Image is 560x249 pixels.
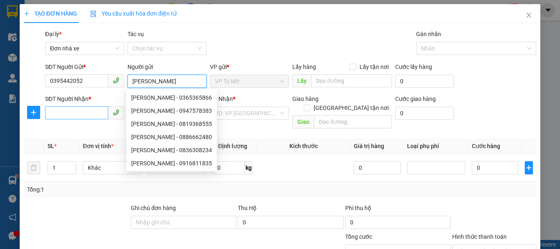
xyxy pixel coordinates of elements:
[88,162,136,174] span: Khác
[113,109,119,116] span: phone
[292,96,319,102] span: Giao hàng
[210,96,233,102] span: VP Nhận
[526,12,532,18] span: close
[126,130,217,144] div: quỳnh anh - 0886662480
[525,161,533,174] button: plus
[310,103,392,112] span: [GEOGRAPHIC_DATA] tận nơi
[416,31,441,37] label: Gán nhãn
[452,233,507,240] label: Hình thức thanh toán
[517,4,540,27] button: Close
[126,104,217,117] div: quỳnh anh - 0947578383
[90,10,177,17] span: Yêu cầu xuất hóa đơn điện tử
[238,205,257,211] span: Thu Hộ
[131,132,212,142] div: [PERSON_NAME] - 0886662480
[83,143,114,149] span: Đơn vị tính
[210,62,289,71] div: VP gửi
[45,62,124,71] div: SĐT Người Gửi
[131,146,212,155] div: [PERSON_NAME] - 0836308234
[45,31,61,37] span: Đại lý
[472,143,500,149] span: Cước hàng
[311,74,392,87] input: Dọc đường
[113,77,119,84] span: phone
[395,96,436,102] label: Cước giao hàng
[314,115,392,128] input: Dọc đường
[50,42,119,55] span: Đơn nhà xe
[292,115,314,128] span: Giao
[131,205,176,211] label: Ghi chú đơn hàng
[525,164,533,171] span: plus
[131,93,212,102] div: [PERSON_NAME] - 0365365866
[395,64,432,70] label: Cước lấy hàng
[292,64,316,70] span: Lấy hàng
[404,138,469,154] th: Loại phụ phí
[354,143,384,149] span: Giá trị hàng
[395,75,454,88] input: Cước lấy hàng
[126,117,217,130] div: QUỲNH ANH - 0819368555
[127,31,144,37] label: Tác vụ
[395,107,454,120] input: Cước giao hàng
[126,144,217,157] div: quỳnh anh - 0836308234
[215,75,284,87] span: VP Tú Mỡ
[131,106,212,115] div: [PERSON_NAME] - 0947578383
[126,157,217,170] div: quỳnh anh - 0916811835
[354,161,400,174] input: 0
[245,161,253,174] span: kg
[27,109,40,116] span: plus
[289,143,318,149] span: Kích thước
[131,159,212,168] div: [PERSON_NAME] - 0916811835
[345,203,451,216] div: Phí thu hộ
[131,216,236,229] input: Ghi chú đơn hàng
[345,233,372,240] span: Tổng cước
[24,10,77,17] span: TẠO ĐƠN HÀNG
[45,94,124,103] div: SĐT Người Nhận
[90,11,97,17] img: icon
[27,185,217,194] div: Tổng: 1
[24,11,30,16] span: plus
[218,143,247,149] span: Định lượng
[131,119,212,128] div: [PERSON_NAME] - 0819368555
[27,161,40,174] button: delete
[292,74,311,87] span: Lấy
[126,91,217,104] div: quỳnh anh - 0365365866
[127,62,207,71] div: Người gửi
[27,106,40,119] button: plus
[48,143,54,149] span: SL
[356,62,392,71] span: Lấy tận nơi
